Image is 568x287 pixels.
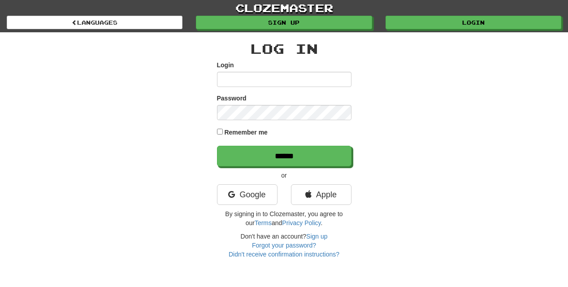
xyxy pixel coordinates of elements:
[7,16,182,29] a: Languages
[252,242,316,249] a: Forgot your password?
[217,94,247,103] label: Password
[217,232,351,259] div: Don't have an account?
[217,41,351,56] h2: Log In
[217,209,351,227] p: By signing in to Clozemaster, you agree to our and .
[306,233,327,240] a: Sign up
[224,128,268,137] label: Remember me
[291,184,351,205] a: Apple
[386,16,561,29] a: Login
[196,16,372,29] a: Sign up
[282,219,321,226] a: Privacy Policy
[217,184,277,205] a: Google
[217,171,351,180] p: or
[217,61,234,70] label: Login
[255,219,272,226] a: Terms
[229,251,339,258] a: Didn't receive confirmation instructions?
